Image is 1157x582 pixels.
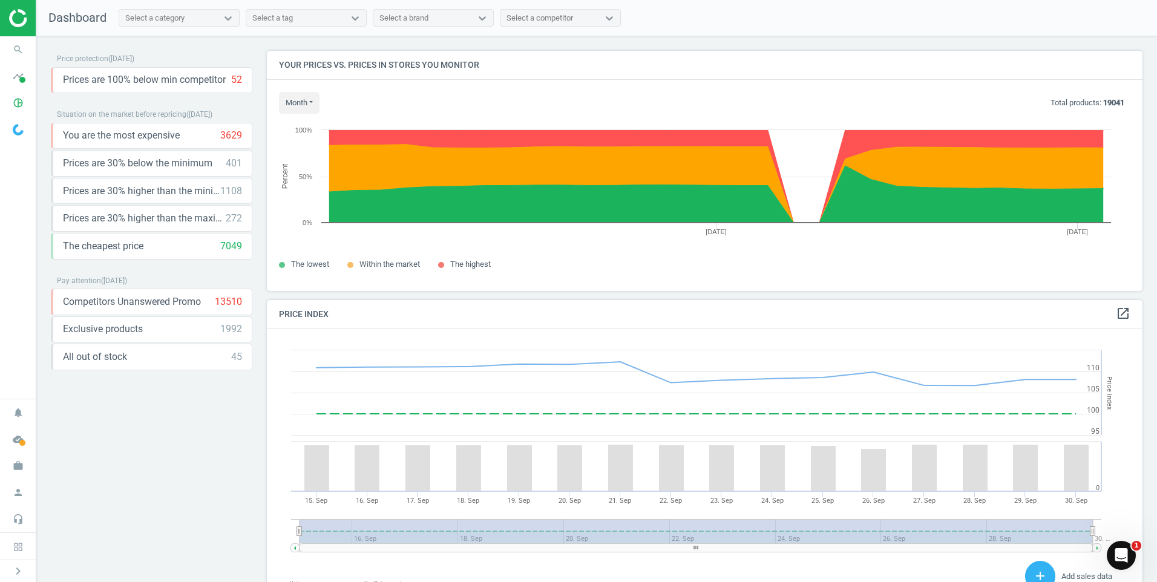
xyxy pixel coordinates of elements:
[231,73,242,87] div: 52
[220,129,242,142] div: 3629
[220,322,242,336] div: 1992
[1106,376,1113,410] tspan: Price Index
[559,497,581,505] tspan: 20. Sep
[63,350,127,364] span: All out of stock
[1087,406,1100,414] text: 100
[101,276,127,285] span: ( [DATE] )
[7,91,30,114] i: pie_chart_outlined
[295,126,312,134] text: 100%
[1065,497,1087,505] tspan: 30. Sep
[11,564,25,578] i: chevron_right
[299,173,312,180] text: 50%
[407,497,429,505] tspan: 17. Sep
[761,497,784,505] tspan: 24. Sep
[1091,427,1100,436] text: 95
[1132,541,1141,551] span: 1
[379,13,428,24] div: Select a brand
[63,295,201,309] span: Competitors Unanswered Promo
[1096,484,1100,492] text: 0
[1014,497,1037,505] tspan: 29. Sep
[220,185,242,198] div: 1108
[3,563,33,579] button: chevron_right
[63,212,226,225] span: Prices are 30% higher than the maximal
[1061,572,1112,581] span: Add sales data
[57,54,108,63] span: Price protection
[7,38,30,61] i: search
[359,260,420,269] span: Within the market
[963,497,986,505] tspan: 28. Sep
[226,212,242,225] div: 272
[9,9,95,27] img: ajHJNr6hYgQAAAAASUVORK5CYII=
[57,110,186,119] span: Situation on the market before repricing
[506,13,573,24] div: Select a competitor
[7,65,30,88] i: timeline
[63,322,143,336] span: Exclusive products
[1050,97,1124,108] p: Total products:
[305,497,327,505] tspan: 15. Sep
[7,454,30,477] i: work
[63,185,220,198] span: Prices are 30% higher than the minimum
[291,260,329,269] span: The lowest
[1087,364,1100,372] text: 110
[457,497,479,505] tspan: 18. Sep
[226,157,242,170] div: 401
[660,497,682,505] tspan: 22. Sep
[220,240,242,253] div: 7049
[13,124,24,136] img: wGWNvw8QSZomAAAAABJRU5ErkJggg==
[63,157,212,170] span: Prices are 30% below the minimum
[57,276,101,285] span: Pay attention
[267,51,1142,79] h4: Your prices vs. prices in stores you monitor
[303,219,312,226] text: 0%
[609,497,631,505] tspan: 21. Sep
[913,497,936,505] tspan: 27. Sep
[356,497,378,505] tspan: 16. Sep
[450,260,491,269] span: The highest
[63,73,226,87] span: Prices are 100% below min competitor
[710,497,733,505] tspan: 23. Sep
[811,497,834,505] tspan: 25. Sep
[215,295,242,309] div: 13510
[1087,385,1100,393] text: 105
[281,163,289,189] tspan: Percent
[1103,98,1124,107] b: 19041
[63,240,143,253] span: The cheapest price
[7,428,30,451] i: cloud_done
[252,13,293,24] div: Select a tag
[7,508,30,531] i: headset_mic
[508,497,530,505] tspan: 19. Sep
[7,481,30,504] i: person
[1095,535,1110,543] tspan: 30. …
[48,10,107,25] span: Dashboard
[706,228,727,235] tspan: [DATE]
[7,401,30,424] i: notifications
[186,110,212,119] span: ( [DATE] )
[125,13,185,24] div: Select a category
[1107,541,1136,570] iframe: Intercom live chat
[1116,306,1130,322] a: open_in_new
[1067,228,1088,235] tspan: [DATE]
[1116,306,1130,321] i: open_in_new
[862,497,885,505] tspan: 26. Sep
[279,92,320,114] button: month
[231,350,242,364] div: 45
[63,129,180,142] span: You are the most expensive
[108,54,134,63] span: ( [DATE] )
[267,300,1142,329] h4: Price Index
